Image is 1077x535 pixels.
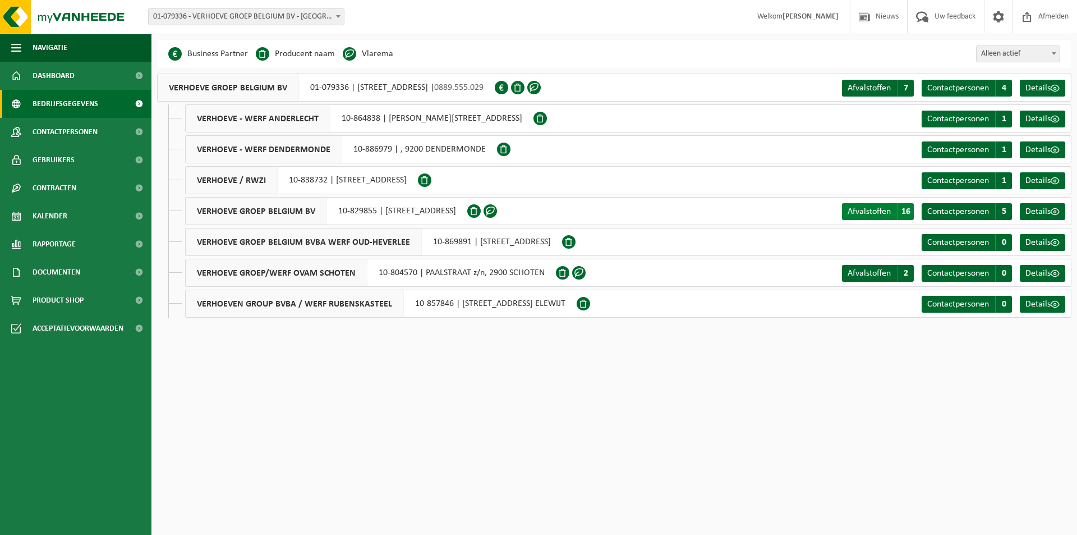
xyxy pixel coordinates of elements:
[157,74,495,102] div: 01-079336 | [STREET_ADDRESS] |
[995,80,1012,97] span: 4
[168,45,248,62] li: Business Partner
[1025,115,1051,124] span: Details
[927,176,989,185] span: Contactpersonen
[1025,300,1051,309] span: Details
[842,80,914,97] a: Afvalstoffen 7
[149,9,344,25] span: 01-079336 - VERHOEVE GROEP BELGIUM BV - ANTWERPEN
[848,84,891,93] span: Afvalstoffen
[256,45,335,62] li: Producent naam
[922,296,1012,313] a: Contactpersonen 0
[922,80,1012,97] a: Contactpersonen 4
[897,265,914,282] span: 2
[922,265,1012,282] a: Contactpersonen 0
[33,202,67,230] span: Kalender
[33,174,76,202] span: Contracten
[186,228,422,255] span: VERHOEVE GROEP BELGIUM BVBA WERF OUD-HEVERLEE
[995,265,1012,282] span: 0
[1025,145,1051,154] span: Details
[1025,269,1051,278] span: Details
[1020,234,1065,251] a: Details
[1025,84,1051,93] span: Details
[186,167,278,194] span: VERHOEVE / RWZI
[185,135,497,163] div: 10-886979 | , 9200 DENDERMONDE
[927,207,989,216] span: Contactpersonen
[1020,203,1065,220] a: Details
[995,203,1012,220] span: 5
[185,290,577,318] div: 10-857846 | [STREET_ADDRESS] ELEWIJT
[897,203,914,220] span: 16
[927,300,989,309] span: Contactpersonen
[848,269,891,278] span: Afvalstoffen
[33,230,76,258] span: Rapportage
[922,172,1012,189] a: Contactpersonen 1
[927,269,989,278] span: Contactpersonen
[33,258,80,286] span: Documenten
[185,228,562,256] div: 10-869891 | [STREET_ADDRESS]
[1025,238,1051,247] span: Details
[33,314,123,342] span: Acceptatievoorwaarden
[897,80,914,97] span: 7
[927,238,989,247] span: Contactpersonen
[1020,80,1065,97] a: Details
[1025,207,1051,216] span: Details
[995,296,1012,313] span: 0
[783,12,839,21] strong: [PERSON_NAME]
[434,83,484,92] span: 0889.555.029
[33,34,67,62] span: Navigatie
[995,234,1012,251] span: 0
[1020,265,1065,282] a: Details
[922,111,1012,127] a: Contactpersonen 1
[927,115,989,124] span: Contactpersonen
[995,172,1012,189] span: 1
[33,286,84,314] span: Product Shop
[977,46,1060,62] span: Alleen actief
[842,203,914,220] a: Afvalstoffen 16
[1020,111,1065,127] a: Details
[33,118,98,146] span: Contactpersonen
[185,104,533,132] div: 10-864838 | [PERSON_NAME][STREET_ADDRESS]
[1020,141,1065,158] a: Details
[1020,296,1065,313] a: Details
[33,62,75,90] span: Dashboard
[148,8,344,25] span: 01-079336 - VERHOEVE GROEP BELGIUM BV - ANTWERPEN
[186,198,327,225] span: VERHOEVE GROEP BELGIUM BV
[842,265,914,282] a: Afvalstoffen 2
[922,141,1012,158] a: Contactpersonen 1
[186,136,342,163] span: VERHOEVE - WERF DENDERMONDE
[995,111,1012,127] span: 1
[185,259,556,287] div: 10-804570 | PAALSTRAAT z/n, 2900 SCHOTEN
[1025,176,1051,185] span: Details
[848,207,891,216] span: Afvalstoffen
[186,259,367,286] span: VERHOEVE GROEP/WERF OVAM SCHOTEN
[927,84,989,93] span: Contactpersonen
[922,203,1012,220] a: Contactpersonen 5
[33,146,75,174] span: Gebruikers
[995,141,1012,158] span: 1
[185,197,467,225] div: 10-829855 | [STREET_ADDRESS]
[976,45,1060,62] span: Alleen actief
[927,145,989,154] span: Contactpersonen
[922,234,1012,251] a: Contactpersonen 0
[1020,172,1065,189] a: Details
[33,90,98,118] span: Bedrijfsgegevens
[343,45,393,62] li: Vlarema
[185,166,418,194] div: 10-838732 | [STREET_ADDRESS]
[158,74,299,101] span: VERHOEVE GROEP BELGIUM BV
[186,105,330,132] span: VERHOEVE - WERF ANDERLECHT
[186,290,404,317] span: VERHOEVEN GROUP BVBA / WERF RUBENSKASTEEL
